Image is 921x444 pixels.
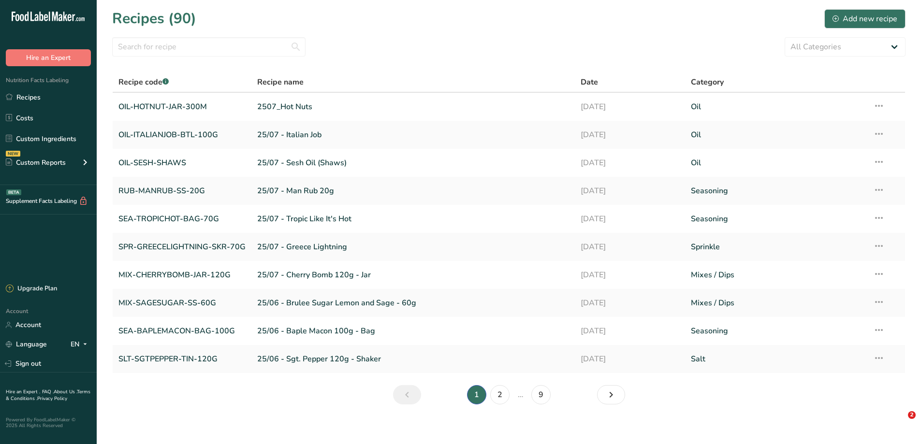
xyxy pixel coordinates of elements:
[908,411,916,419] span: 2
[691,265,862,285] a: Mixes / Dips
[833,13,897,25] div: Add new recipe
[581,153,679,173] a: [DATE]
[691,181,862,201] a: Seasoning
[6,49,91,66] button: Hire an Expert
[118,97,246,117] a: OIL-HOTNUT-JAR-300M
[691,209,862,229] a: Seasoning
[531,385,551,404] a: Page 9.
[691,125,862,145] a: Oil
[54,388,77,395] a: About Us .
[691,349,862,369] a: Salt
[6,151,20,157] div: NEW
[581,293,679,313] a: [DATE]
[6,388,40,395] a: Hire an Expert .
[118,293,246,313] a: MIX-SAGESUGAR-SS-60G
[597,385,625,404] a: Next page
[490,385,510,404] a: Page 2.
[6,417,91,429] div: Powered By FoodLabelMaker © 2025 All Rights Reserved
[581,97,679,117] a: [DATE]
[691,293,862,313] a: Mixes / Dips
[112,37,306,57] input: Search for recipe
[257,76,304,88] span: Recipe name
[581,209,679,229] a: [DATE]
[581,237,679,257] a: [DATE]
[257,125,569,145] a: 25/07 - Italian Job
[581,265,679,285] a: [DATE]
[581,349,679,369] a: [DATE]
[118,125,246,145] a: OIL-ITALIANJOB-BTL-100G
[691,97,862,117] a: Oil
[6,388,90,402] a: Terms & Conditions .
[118,181,246,201] a: RUB-MANRUB-SS-20G
[257,181,569,201] a: 25/07 - Man Rub 20g
[581,76,598,88] span: Date
[6,189,21,195] div: BETA
[257,265,569,285] a: 25/07 - Cherry Bomb 120g - Jar
[118,349,246,369] a: SLT-SGTPEPPER-TIN-120G
[888,411,911,434] iframe: Intercom live chat
[118,209,246,229] a: SEA-TROPICHOT-BAG-70G
[581,125,679,145] a: [DATE]
[6,158,66,168] div: Custom Reports
[37,395,67,402] a: Privacy Policy
[257,209,569,229] a: 25/07 - Tropic Like It's Hot
[257,153,569,173] a: 25/07 - Sesh Oil (Shaws)
[257,293,569,313] a: 25/06 - Brulee Sugar Lemon and Sage - 60g
[691,153,862,173] a: Oil
[691,237,862,257] a: Sprinkle
[257,97,569,117] a: 2507_Hot Nuts
[42,388,54,395] a: FAQ .
[118,321,246,341] a: SEA-BAPLEMACON-BAG-100G
[581,181,679,201] a: [DATE]
[581,321,679,341] a: [DATE]
[257,349,569,369] a: 25/06 - Sgt. Pepper 120g - Shaker
[112,8,196,29] h1: Recipes (90)
[257,321,569,341] a: 25/06 - Baple Macon 100g - Bag
[118,237,246,257] a: SPR-GREECELIGHTNING-SKR-70G
[118,153,246,173] a: OIL-SESH-SHAWS
[118,77,169,87] span: Recipe code
[257,237,569,257] a: 25/07 - Greece Lightning
[71,339,91,350] div: EN
[118,265,246,285] a: MIX-CHERRYBOMB-JAR-120G
[824,9,906,29] button: Add new recipe
[691,321,862,341] a: Seasoning
[6,336,47,353] a: Language
[6,284,57,294] div: Upgrade Plan
[691,76,724,88] span: Category
[393,385,421,404] a: Previous page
